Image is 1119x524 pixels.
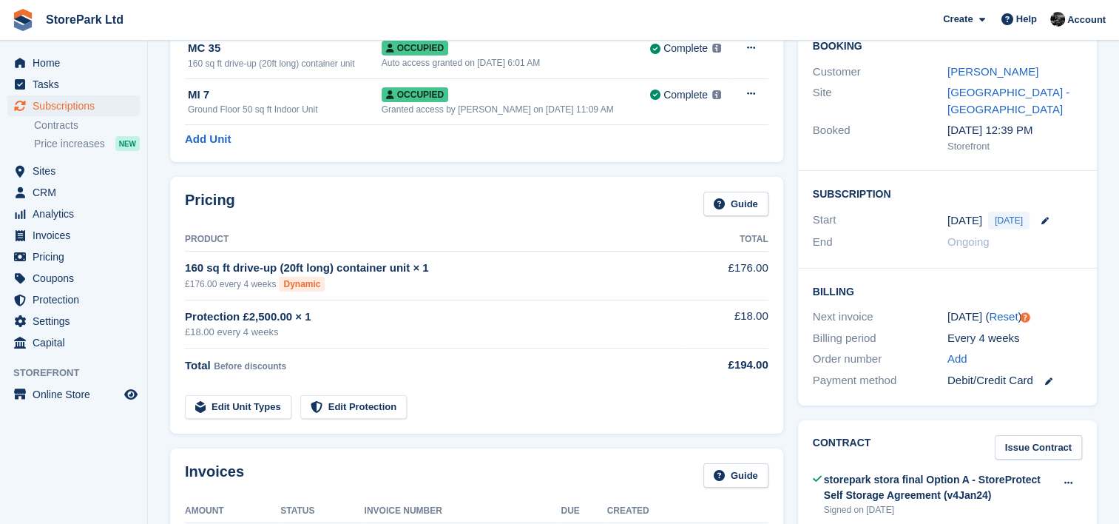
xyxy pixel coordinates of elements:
[33,384,121,405] span: Online Store
[1016,12,1037,27] span: Help
[185,260,686,277] div: 160 sq ft drive-up (20ft long) container unit × 1
[1067,13,1106,27] span: Account
[382,56,650,70] div: Auto access granted on [DATE] 6:01 AM
[280,500,364,523] th: Status
[686,300,768,348] td: £18.00
[185,325,686,340] div: £18.00 every 4 weeks
[185,359,211,372] span: Total
[1018,311,1032,324] div: Tooltip anchor
[813,41,1082,53] h2: Booking
[703,463,768,488] a: Guide
[33,311,121,332] span: Settings
[7,246,140,267] a: menu
[947,351,967,368] a: Add
[663,87,708,103] div: Complete
[34,118,140,132] a: Contracts
[813,84,947,118] div: Site
[382,87,448,102] span: Occupied
[7,332,140,353] a: menu
[185,395,291,420] a: Edit Unit Types
[34,135,140,152] a: Price increases NEW
[185,277,686,292] div: £176.00 every 4 weeks
[813,283,1082,298] h2: Billing
[12,9,34,31] img: stora-icon-8386f47178a22dfd0bd8f6a31ec36ba5ce8667c1dd55bd0f319d3a0aa187defe.svg
[712,44,721,53] img: icon-info-grey-7440780725fd019a000dd9b08b2336e03edf1995a4989e88bcd33f0948082b44.svg
[813,351,947,368] div: Order number
[7,289,140,310] a: menu
[989,310,1018,323] a: Reset
[382,103,650,116] div: Granted access by [PERSON_NAME] on [DATE] 11:09 AM
[33,95,121,116] span: Subscriptions
[7,74,140,95] a: menu
[279,277,325,292] div: Dynamic
[813,435,871,460] h2: Contract
[33,268,121,289] span: Coupons
[813,372,947,389] div: Payment method
[185,228,686,252] th: Product
[40,7,129,32] a: StorePark Ltd
[13,366,147,380] span: Storefront
[188,40,382,57] div: MC 35
[122,386,140,403] a: Preview store
[33,182,121,203] span: CRM
[33,246,121,267] span: Pricing
[988,212,1030,229] span: [DATE]
[686,228,768,252] th: Total
[7,268,140,289] a: menu
[943,12,973,27] span: Create
[712,90,721,99] img: icon-info-grey-7440780725fd019a000dd9b08b2336e03edf1995a4989e88bcd33f0948082b44.svg
[824,472,1055,503] div: storepark stora final Option A - StoreProtect Self Storage Agreement (v4Jan24)
[185,463,244,488] h2: Invoices
[185,192,235,216] h2: Pricing
[813,212,947,229] div: Start
[185,131,231,148] a: Add Unit
[947,330,1082,347] div: Every 4 weeks
[947,65,1038,78] a: [PERSON_NAME]
[947,309,1082,326] div: [DATE] ( )
[686,357,768,374] div: £194.00
[813,309,947,326] div: Next invoice
[33,225,121,246] span: Invoices
[33,53,121,73] span: Home
[813,64,947,81] div: Customer
[947,86,1069,115] a: [GEOGRAPHIC_DATA] - [GEOGRAPHIC_DATA]
[947,122,1082,139] div: [DATE] 12:39 PM
[214,361,286,372] span: Before discounts
[7,161,140,181] a: menu
[300,395,407,420] a: Edit Protection
[824,503,1055,517] div: Signed on [DATE]
[663,41,708,56] div: Complete
[995,435,1082,460] a: Issue Contract
[947,235,990,248] span: Ongoing
[686,252,768,300] td: £176.00
[188,87,382,104] div: MI 7
[7,182,140,203] a: menu
[1050,12,1065,27] img: Ryan Mulcahy
[115,136,140,151] div: NEW
[607,500,768,523] th: Created
[813,234,947,251] div: End
[7,384,140,405] a: menu
[33,332,121,353] span: Capital
[561,500,606,523] th: Due
[7,95,140,116] a: menu
[7,225,140,246] a: menu
[188,103,382,116] div: Ground Floor 50 sq ft Indoor Unit
[947,139,1082,154] div: Storefront
[33,289,121,310] span: Protection
[188,57,382,70] div: 160 sq ft drive-up (20ft long) container unit
[185,309,686,326] div: Protection £2,500.00 × 1
[7,311,140,332] a: menu
[33,74,121,95] span: Tasks
[947,212,982,229] time: 2025-09-30 00:00:00 UTC
[33,204,121,224] span: Analytics
[813,186,1082,201] h2: Subscription
[364,500,561,523] th: Invoice Number
[185,500,280,523] th: Amount
[7,53,140,73] a: menu
[813,122,947,153] div: Booked
[33,161,121,181] span: Sites
[703,192,768,216] a: Guide
[7,204,140,224] a: menu
[813,330,947,347] div: Billing period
